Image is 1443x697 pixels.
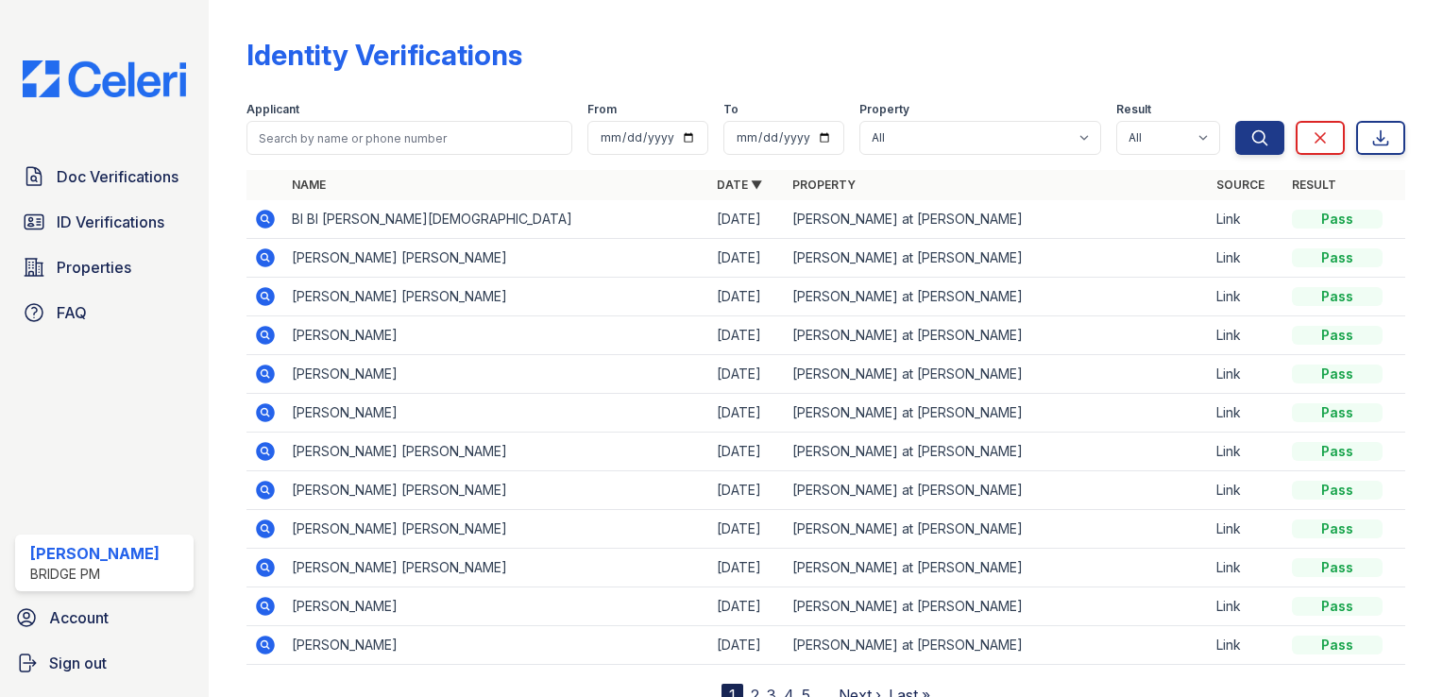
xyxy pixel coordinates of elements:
[709,587,785,626] td: [DATE]
[15,158,194,195] a: Doc Verifications
[785,200,1209,239] td: [PERSON_NAME] at [PERSON_NAME]
[1292,365,1383,383] div: Pass
[1209,278,1284,316] td: Link
[1209,239,1284,278] td: Link
[57,301,87,324] span: FAQ
[709,471,785,510] td: [DATE]
[284,394,708,433] td: [PERSON_NAME]
[57,256,131,279] span: Properties
[1209,433,1284,471] td: Link
[709,278,785,316] td: [DATE]
[1292,519,1383,538] div: Pass
[859,102,909,117] label: Property
[284,510,708,549] td: [PERSON_NAME] [PERSON_NAME]
[246,121,572,155] input: Search by name or phone number
[284,278,708,316] td: [PERSON_NAME] [PERSON_NAME]
[284,549,708,587] td: [PERSON_NAME] [PERSON_NAME]
[709,200,785,239] td: [DATE]
[15,248,194,286] a: Properties
[284,239,708,278] td: [PERSON_NAME] [PERSON_NAME]
[709,394,785,433] td: [DATE]
[246,102,299,117] label: Applicant
[785,355,1209,394] td: [PERSON_NAME] at [PERSON_NAME]
[284,355,708,394] td: [PERSON_NAME]
[785,316,1209,355] td: [PERSON_NAME] at [PERSON_NAME]
[1292,481,1383,500] div: Pass
[1292,210,1383,229] div: Pass
[709,239,785,278] td: [DATE]
[292,178,326,192] a: Name
[785,239,1209,278] td: [PERSON_NAME] at [PERSON_NAME]
[709,549,785,587] td: [DATE]
[15,294,194,331] a: FAQ
[1209,316,1284,355] td: Link
[1292,442,1383,461] div: Pass
[709,355,785,394] td: [DATE]
[1209,394,1284,433] td: Link
[709,626,785,665] td: [DATE]
[8,599,201,637] a: Account
[284,471,708,510] td: [PERSON_NAME] [PERSON_NAME]
[1116,102,1151,117] label: Result
[30,542,160,565] div: [PERSON_NAME]
[1292,403,1383,422] div: Pass
[1292,248,1383,267] div: Pass
[785,549,1209,587] td: [PERSON_NAME] at [PERSON_NAME]
[1292,597,1383,616] div: Pass
[1292,558,1383,577] div: Pass
[785,510,1209,549] td: [PERSON_NAME] at [PERSON_NAME]
[246,38,522,72] div: Identity Verifications
[1209,200,1284,239] td: Link
[1216,178,1265,192] a: Source
[1209,549,1284,587] td: Link
[57,165,178,188] span: Doc Verifications
[1292,636,1383,654] div: Pass
[709,510,785,549] td: [DATE]
[785,433,1209,471] td: [PERSON_NAME] at [PERSON_NAME]
[15,203,194,241] a: ID Verifications
[8,644,201,682] a: Sign out
[723,102,738,117] label: To
[30,565,160,584] div: Bridge PM
[1209,355,1284,394] td: Link
[792,178,856,192] a: Property
[709,433,785,471] td: [DATE]
[709,316,785,355] td: [DATE]
[1209,587,1284,626] td: Link
[1292,178,1336,192] a: Result
[1292,326,1383,345] div: Pass
[785,626,1209,665] td: [PERSON_NAME] at [PERSON_NAME]
[1209,510,1284,549] td: Link
[587,102,617,117] label: From
[1209,471,1284,510] td: Link
[284,626,708,665] td: [PERSON_NAME]
[785,471,1209,510] td: [PERSON_NAME] at [PERSON_NAME]
[1209,626,1284,665] td: Link
[284,200,708,239] td: BI BI [PERSON_NAME][DEMOGRAPHIC_DATA]
[284,316,708,355] td: [PERSON_NAME]
[284,587,708,626] td: [PERSON_NAME]
[785,278,1209,316] td: [PERSON_NAME] at [PERSON_NAME]
[8,60,201,97] img: CE_Logo_Blue-a8612792a0a2168367f1c8372b55b34899dd931a85d93a1a3d3e32e68fde9ad4.png
[785,587,1209,626] td: [PERSON_NAME] at [PERSON_NAME]
[785,394,1209,433] td: [PERSON_NAME] at [PERSON_NAME]
[49,652,107,674] span: Sign out
[49,606,109,629] span: Account
[57,211,164,233] span: ID Verifications
[284,433,708,471] td: [PERSON_NAME] [PERSON_NAME]
[717,178,762,192] a: Date ▼
[1292,287,1383,306] div: Pass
